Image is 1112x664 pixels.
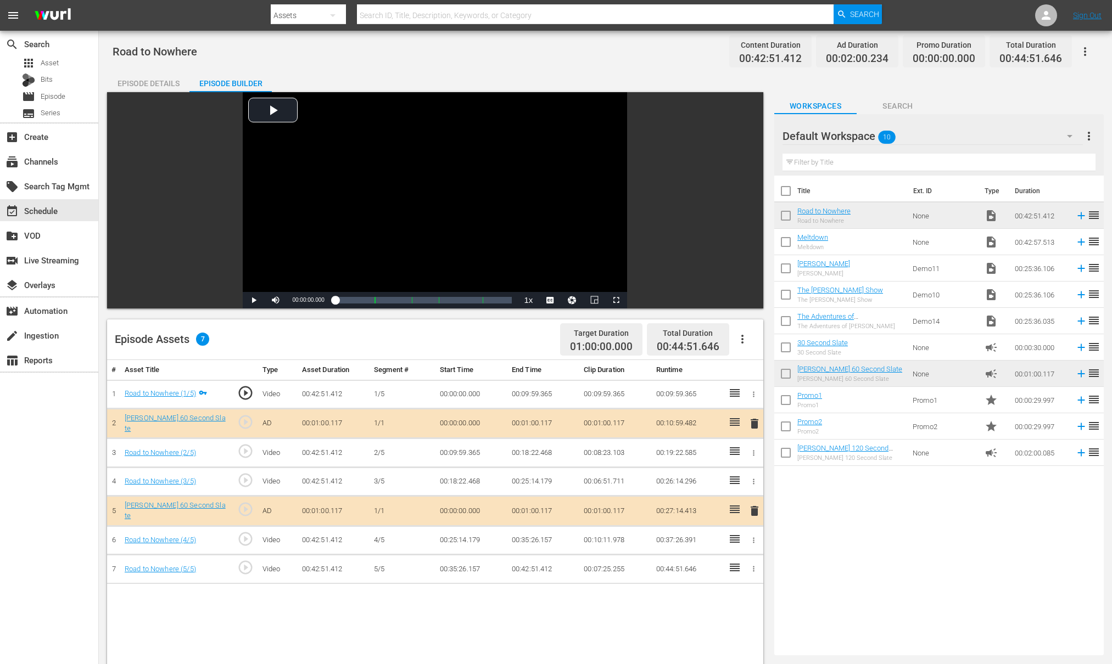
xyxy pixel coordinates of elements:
span: Create [5,131,19,144]
a: [PERSON_NAME] 60 Second Slate [125,501,226,520]
td: Promo2 [908,413,980,440]
td: 00:08:23.103 [579,438,651,468]
td: 1/1 [370,496,435,526]
span: Ingestion [5,329,19,342]
td: 00:25:36.106 [1010,282,1071,308]
td: 00:00:00.000 [435,409,507,438]
span: 7 [196,333,209,346]
span: 00:42:51.412 [739,53,802,65]
th: Segment # [370,360,435,380]
th: End Time [507,360,579,380]
span: Road to Nowhere [113,45,197,58]
button: Search [834,4,882,24]
td: None [908,440,980,466]
td: 00:02:00.085 [1010,440,1071,466]
td: 00:01:00.117 [579,496,651,526]
div: Default Workspace [783,121,1083,151]
td: 6 [107,526,120,555]
td: 00:09:59.365 [579,380,651,409]
td: 1 [107,380,120,409]
td: 00:09:59.365 [435,438,507,468]
td: Video [258,438,298,468]
span: Search [857,99,939,113]
div: [PERSON_NAME] 120 Second Slate [797,454,904,462]
span: Search [5,38,19,51]
td: Video [258,380,298,409]
td: 00:01:00.117 [507,409,579,438]
span: play_circle_outline [237,501,254,517]
td: Video [258,555,298,584]
button: Jump To Time [561,292,583,308]
button: Playback Rate [517,292,539,308]
span: Video [985,235,998,249]
span: delete [748,417,761,430]
td: AD [258,496,298,526]
td: 00:10:59.482 [652,409,724,438]
td: 00:01:00.117 [298,409,370,438]
span: reorder [1087,367,1100,380]
td: 5 [107,496,120,526]
th: Type [978,176,1008,206]
span: Ad [985,446,998,459]
td: 00:25:36.106 [1010,255,1071,282]
th: Ext. ID [907,176,978,206]
td: None [908,229,980,255]
span: Search [850,4,879,24]
svg: Add to Episode [1075,341,1087,353]
div: Target Duration [570,325,633,341]
td: 4/5 [370,526,435,555]
td: None [908,334,980,361]
td: Video [258,467,298,496]
td: Promo1 [908,387,980,413]
td: 3 [107,438,120,468]
td: 00:42:51.412 [1010,202,1071,229]
a: Road to Nowhere [797,207,851,215]
span: 00:00:00.000 [292,297,324,303]
div: Road to Nowhere [797,217,851,224]
a: Promo1 [797,391,822,399]
td: 00:42:51.412 [298,467,370,496]
td: 00:01:00.117 [298,496,370,526]
a: Road to Nowhere (4/5) [125,536,196,544]
span: reorder [1087,340,1100,353]
span: reorder [1087,209,1100,222]
button: Picture-in-Picture [583,292,605,308]
span: Asset [22,57,35,70]
a: The [PERSON_NAME] Show [797,286,883,294]
svg: Add to Episode [1075,368,1087,380]
td: None [908,202,980,229]
td: 00:44:51.646 [652,555,724,584]
span: Promo [985,393,998,407]
div: Ad Duration [826,37,889,53]
td: Video [258,526,298,555]
span: Video [985,288,998,301]
td: 00:01:00.117 [579,409,651,438]
svg: Add to Episode [1075,447,1087,459]
a: Road to Nowhere (2/5) [125,448,196,457]
span: reorder [1087,235,1100,248]
button: delete [748,503,761,519]
div: The Adventures of [PERSON_NAME] [797,323,904,330]
td: 00:42:51.412 [298,380,370,409]
td: 00:26:14.296 [652,467,724,496]
td: 1/1 [370,409,435,438]
span: play_circle_outline [237,559,254,576]
a: Road to Nowhere (1/5) [125,389,196,397]
span: Video [985,209,998,222]
button: Fullscreen [605,292,627,308]
a: [PERSON_NAME] 120 Second Slate [797,444,893,460]
span: 00:02:00.234 [826,53,889,65]
span: Series [22,107,35,120]
a: [PERSON_NAME] 60 Second Slate [797,365,902,373]
button: delete [748,415,761,431]
svg: Add to Episode [1075,315,1087,327]
td: 00:00:30.000 [1010,334,1071,361]
span: play_circle_outline [237,531,254,547]
td: 3/5 [370,467,435,496]
svg: Add to Episode [1075,236,1087,248]
span: Automation [5,305,19,318]
div: Episode Assets [115,333,209,346]
a: Road to Nowhere (5/5) [125,565,196,573]
td: 00:00:00.000 [435,496,507,526]
span: Ad [985,367,998,380]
